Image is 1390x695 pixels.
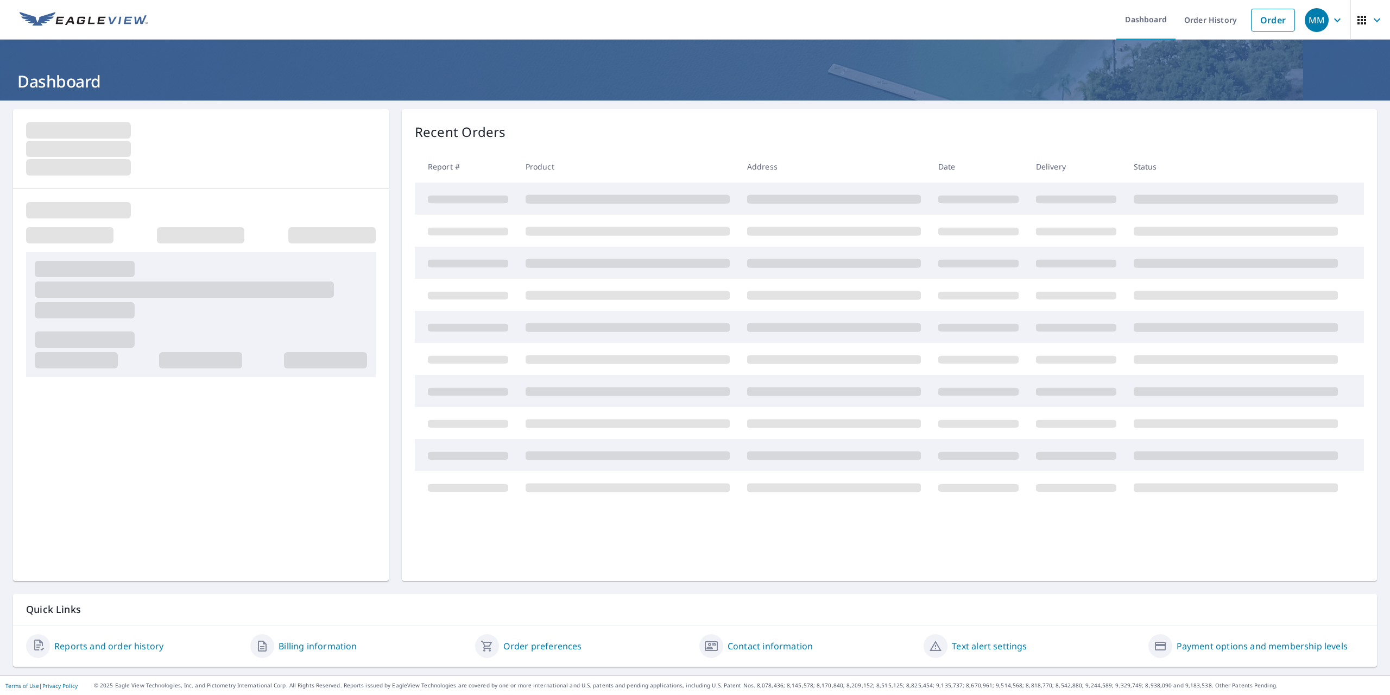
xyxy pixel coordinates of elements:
a: Order [1251,9,1295,32]
img: EV Logo [20,12,148,28]
a: Privacy Policy [42,682,78,690]
p: | [5,683,78,689]
div: MM [1305,8,1329,32]
th: Report # [415,151,517,183]
a: Order preferences [503,640,582,653]
a: Terms of Use [5,682,39,690]
th: Address [738,151,930,183]
a: Text alert settings [952,640,1027,653]
p: Recent Orders [415,122,506,142]
th: Delivery [1027,151,1125,183]
p: Quick Links [26,603,1364,616]
th: Date [930,151,1027,183]
a: Payment options and membership levels [1177,640,1348,653]
p: © 2025 Eagle View Technologies, Inc. and Pictometry International Corp. All Rights Reserved. Repo... [94,681,1385,690]
th: Product [517,151,738,183]
a: Billing information [279,640,357,653]
h1: Dashboard [13,70,1377,92]
a: Reports and order history [54,640,163,653]
th: Status [1125,151,1347,183]
a: Contact information [728,640,813,653]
